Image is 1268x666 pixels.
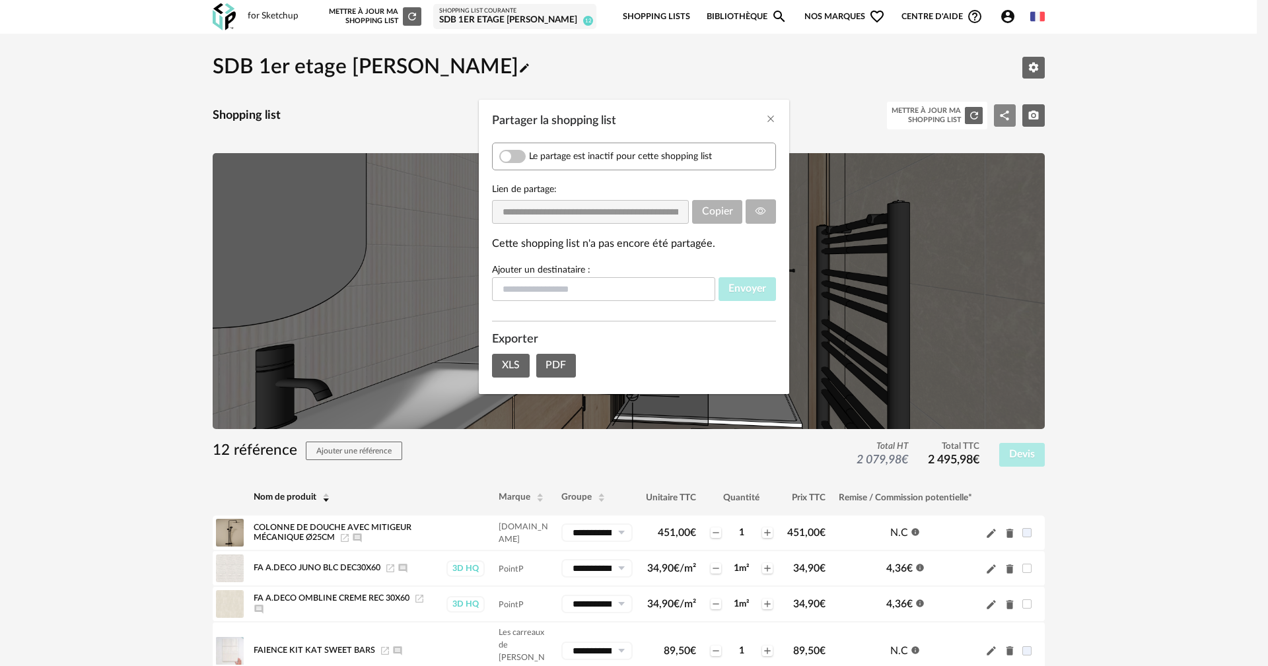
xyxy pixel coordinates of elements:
[719,277,776,301] button: Envoyer
[492,183,776,195] label: Lien de partage:
[492,354,530,378] button: XLS
[492,237,776,251] div: Cette shopping list n'a pas encore été partagée.
[479,100,789,394] div: Partager la shopping list
[536,354,577,378] button: PDF
[529,150,712,162] span: Le partage est inactif pour cette shopping list
[492,331,776,347] div: Exporter
[692,200,743,224] button: Copier
[765,113,776,127] button: Close
[492,265,590,275] label: Ajouter un destinataire :
[492,115,616,127] span: Partager la shopping list
[546,360,566,370] span: PDF
[702,206,733,216] span: Copier
[502,360,520,370] span: XLS
[728,283,766,294] span: Envoyer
